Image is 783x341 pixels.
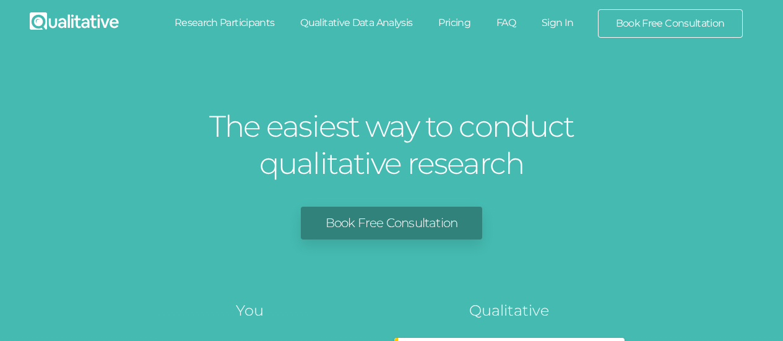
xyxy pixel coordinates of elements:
[529,9,587,37] a: Sign In
[287,9,425,37] a: Qualitative Data Analysis
[425,9,483,37] a: Pricing
[236,301,264,319] tspan: You
[301,207,482,240] a: Book Free Consultation
[30,12,119,30] img: Qualitative
[206,108,578,182] h1: The easiest way to conduct qualitative research
[599,10,742,37] a: Book Free Consultation
[469,301,549,319] tspan: Qualitative
[162,9,288,37] a: Research Participants
[483,9,529,37] a: FAQ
